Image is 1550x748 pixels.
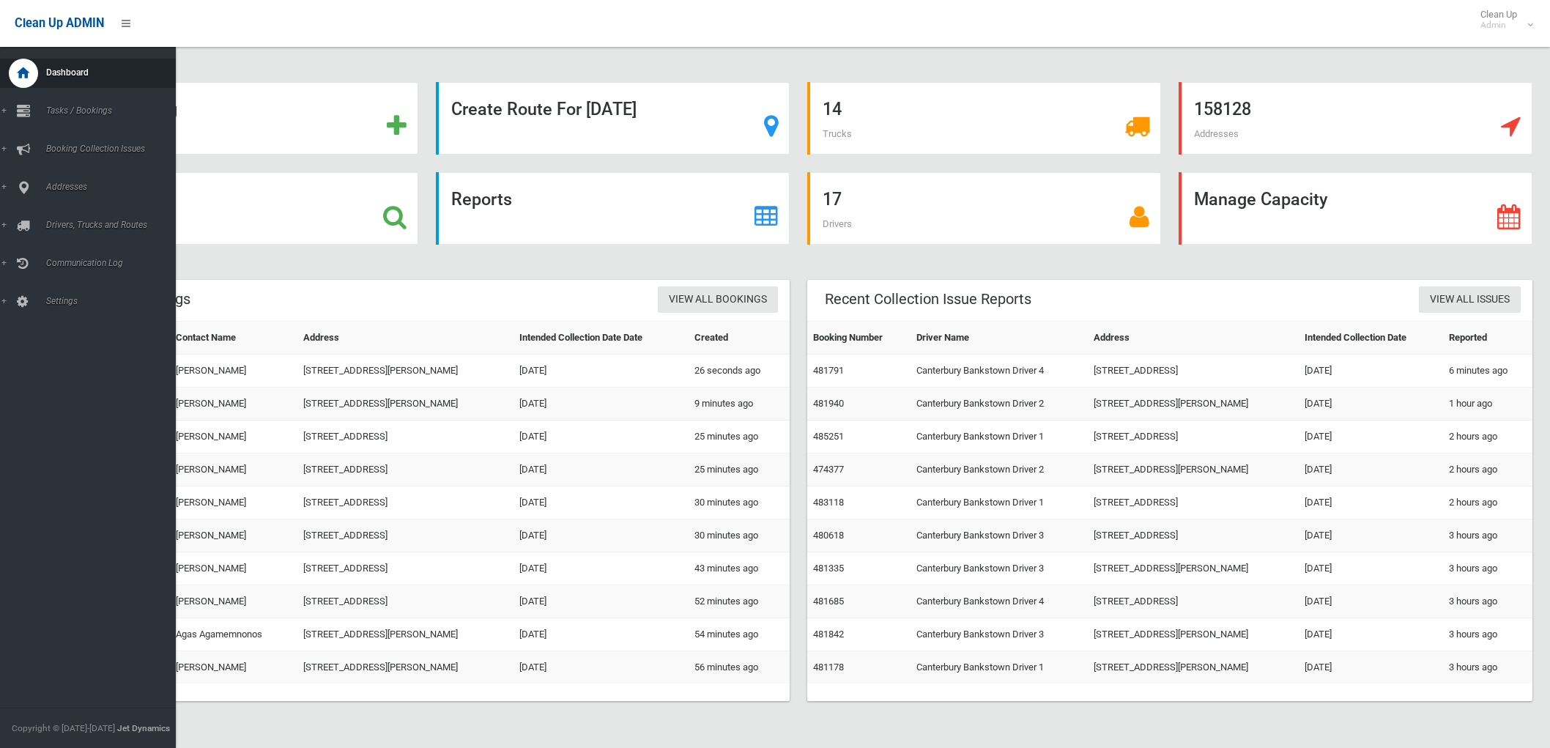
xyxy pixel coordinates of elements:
[813,365,844,376] a: 481791
[170,421,297,453] td: [PERSON_NAME]
[513,585,689,618] td: [DATE]
[689,552,790,585] td: 43 minutes ago
[911,322,1087,355] th: Driver Name
[813,497,844,508] a: 483118
[170,355,297,388] td: [PERSON_NAME]
[1443,322,1532,355] th: Reported
[1088,585,1299,618] td: [STREET_ADDRESS]
[513,552,689,585] td: [DATE]
[513,388,689,421] td: [DATE]
[1480,20,1517,31] small: Admin
[15,16,104,30] span: Clean Up ADMIN
[297,486,513,519] td: [STREET_ADDRESS]
[911,585,1087,618] td: Canterbury Bankstown Driver 4
[117,723,170,733] strong: Jet Dynamics
[42,182,188,192] span: Addresses
[911,421,1087,453] td: Canterbury Bankstown Driver 1
[1088,519,1299,552] td: [STREET_ADDRESS]
[813,398,844,409] a: 481940
[823,99,842,119] strong: 14
[1088,651,1299,684] td: [STREET_ADDRESS][PERSON_NAME]
[513,519,689,552] td: [DATE]
[297,453,513,486] td: [STREET_ADDRESS]
[911,552,1087,585] td: Canterbury Bankstown Driver 3
[1088,486,1299,519] td: [STREET_ADDRESS]
[170,388,297,421] td: [PERSON_NAME]
[1299,355,1443,388] td: [DATE]
[813,563,844,574] a: 481335
[64,82,418,155] a: Add Booking
[807,322,911,355] th: Booking Number
[1194,189,1327,210] strong: Manage Capacity
[170,486,297,519] td: [PERSON_NAME]
[1088,453,1299,486] td: [STREET_ADDRESS][PERSON_NAME]
[1443,618,1532,651] td: 3 hours ago
[170,519,297,552] td: [PERSON_NAME]
[436,82,790,155] a: Create Route For [DATE]
[42,105,188,116] span: Tasks / Bookings
[1443,585,1532,618] td: 3 hours ago
[1443,651,1532,684] td: 3 hours ago
[911,388,1087,421] td: Canterbury Bankstown Driver 2
[823,189,842,210] strong: 17
[911,651,1087,684] td: Canterbury Bankstown Driver 1
[513,355,689,388] td: [DATE]
[689,585,790,618] td: 52 minutes ago
[689,322,790,355] th: Created
[1299,453,1443,486] td: [DATE]
[1179,172,1532,245] a: Manage Capacity
[1299,552,1443,585] td: [DATE]
[513,421,689,453] td: [DATE]
[689,355,790,388] td: 26 seconds ago
[1088,322,1299,355] th: Address
[1088,552,1299,585] td: [STREET_ADDRESS][PERSON_NAME]
[689,519,790,552] td: 30 minutes ago
[297,585,513,618] td: [STREET_ADDRESS]
[513,486,689,519] td: [DATE]
[42,220,188,230] span: Drivers, Trucks and Routes
[513,651,689,684] td: [DATE]
[1299,585,1443,618] td: [DATE]
[658,286,778,314] a: View All Bookings
[1299,388,1443,421] td: [DATE]
[170,552,297,585] td: [PERSON_NAME]
[1088,388,1299,421] td: [STREET_ADDRESS][PERSON_NAME]
[297,322,513,355] th: Address
[1443,421,1532,453] td: 2 hours ago
[297,519,513,552] td: [STREET_ADDRESS]
[297,618,513,651] td: [STREET_ADDRESS][PERSON_NAME]
[911,486,1087,519] td: Canterbury Bankstown Driver 1
[170,618,297,651] td: Agas Agamemnonos
[64,172,418,245] a: Search
[42,144,188,154] span: Booking Collection Issues
[297,388,513,421] td: [STREET_ADDRESS][PERSON_NAME]
[1299,618,1443,651] td: [DATE]
[813,530,844,541] a: 480618
[813,596,844,607] a: 481685
[689,618,790,651] td: 54 minutes ago
[170,585,297,618] td: [PERSON_NAME]
[513,322,689,355] th: Intended Collection Date Date
[1419,286,1521,314] a: View All Issues
[1194,99,1251,119] strong: 158128
[1443,388,1532,421] td: 1 hour ago
[823,128,852,139] span: Trucks
[689,486,790,519] td: 30 minutes ago
[170,651,297,684] td: [PERSON_NAME]
[451,99,637,119] strong: Create Route For [DATE]
[1299,486,1443,519] td: [DATE]
[1443,355,1532,388] td: 6 minutes ago
[911,355,1087,388] td: Canterbury Bankstown Driver 4
[513,618,689,651] td: [DATE]
[1088,421,1299,453] td: [STREET_ADDRESS]
[1299,322,1443,355] th: Intended Collection Date
[297,552,513,585] td: [STREET_ADDRESS]
[1299,421,1443,453] td: [DATE]
[689,421,790,453] td: 25 minutes ago
[689,388,790,421] td: 9 minutes ago
[807,285,1049,314] header: Recent Collection Issue Reports
[689,453,790,486] td: 25 minutes ago
[42,258,188,268] span: Communication Log
[1473,9,1532,31] span: Clean Up
[297,355,513,388] td: [STREET_ADDRESS][PERSON_NAME]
